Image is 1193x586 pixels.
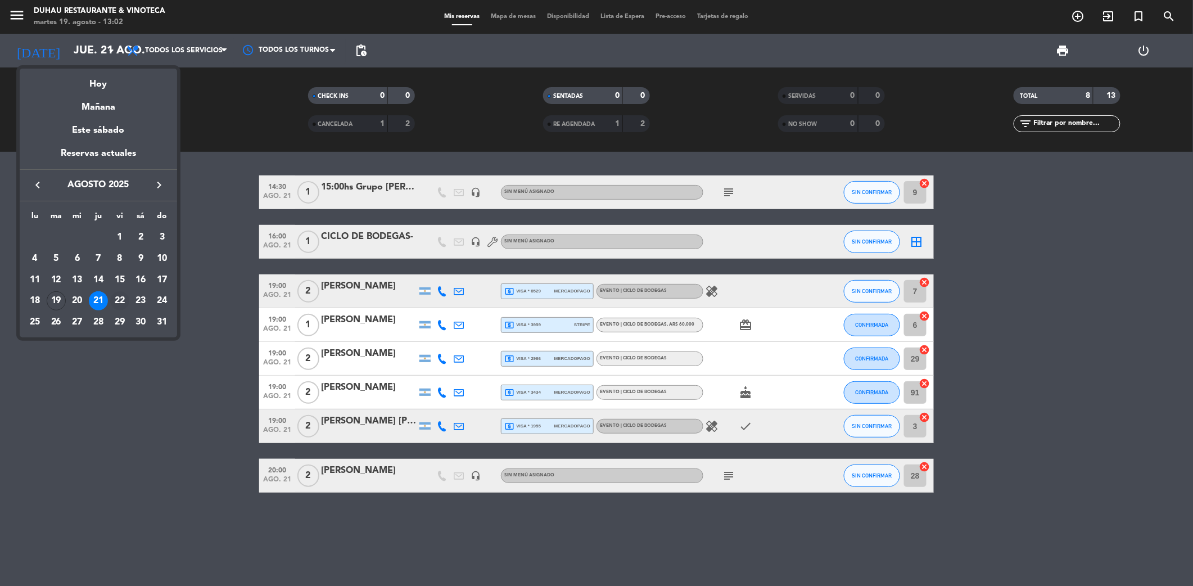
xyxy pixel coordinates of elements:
[130,248,152,269] td: 9 de agosto de 2025
[20,146,177,169] div: Reservas actuales
[47,249,66,268] div: 5
[89,291,108,310] div: 21
[46,269,67,291] td: 12 de agosto de 2025
[131,313,150,332] div: 30
[110,249,129,268] div: 8
[88,269,109,291] td: 14 de agosto de 2025
[47,291,66,310] div: 19
[151,210,173,227] th: domingo
[131,228,150,247] div: 2
[88,248,109,269] td: 7 de agosto de 2025
[24,210,46,227] th: lunes
[20,69,177,92] div: Hoy
[47,313,66,332] div: 26
[110,228,129,247] div: 1
[131,271,150,290] div: 16
[109,227,130,248] td: 1 de agosto de 2025
[46,210,67,227] th: martes
[46,290,67,312] td: 19 de agosto de 2025
[151,227,173,248] td: 3 de agosto de 2025
[88,290,109,312] td: 21 de agosto de 2025
[152,228,171,247] div: 3
[151,269,173,291] td: 17 de agosto de 2025
[25,313,44,332] div: 25
[25,271,44,290] div: 11
[109,269,130,291] td: 15 de agosto de 2025
[66,210,88,227] th: miércoles
[66,312,88,333] td: 27 de agosto de 2025
[89,249,108,268] div: 7
[149,178,169,192] button: keyboard_arrow_right
[24,290,46,312] td: 18 de agosto de 2025
[28,178,48,192] button: keyboard_arrow_left
[110,291,129,310] div: 22
[88,312,109,333] td: 28 de agosto de 2025
[24,227,109,248] td: AGO.
[24,269,46,291] td: 11 de agosto de 2025
[152,291,171,310] div: 24
[25,291,44,310] div: 18
[131,249,150,268] div: 9
[67,249,87,268] div: 6
[130,210,152,227] th: sábado
[47,271,66,290] div: 12
[130,269,152,291] td: 16 de agosto de 2025
[48,178,149,192] span: agosto 2025
[130,290,152,312] td: 23 de agosto de 2025
[110,313,129,332] div: 29
[89,271,108,290] div: 14
[152,178,166,192] i: keyboard_arrow_right
[46,248,67,269] td: 5 de agosto de 2025
[88,210,109,227] th: jueves
[110,271,129,290] div: 15
[31,178,44,192] i: keyboard_arrow_left
[66,269,88,291] td: 13 de agosto de 2025
[20,92,177,115] div: Mañana
[130,227,152,248] td: 2 de agosto de 2025
[152,313,171,332] div: 31
[130,312,152,333] td: 30 de agosto de 2025
[152,249,171,268] div: 10
[109,248,130,269] td: 8 de agosto de 2025
[151,248,173,269] td: 10 de agosto de 2025
[67,313,87,332] div: 27
[66,290,88,312] td: 20 de agosto de 2025
[131,291,150,310] div: 23
[89,313,108,332] div: 28
[109,312,130,333] td: 29 de agosto de 2025
[67,291,87,310] div: 20
[66,248,88,269] td: 6 de agosto de 2025
[109,290,130,312] td: 22 de agosto de 2025
[20,115,177,146] div: Este sábado
[46,312,67,333] td: 26 de agosto de 2025
[24,312,46,333] td: 25 de agosto de 2025
[67,271,87,290] div: 13
[151,312,173,333] td: 31 de agosto de 2025
[25,249,44,268] div: 4
[152,271,171,290] div: 17
[151,290,173,312] td: 24 de agosto de 2025
[109,210,130,227] th: viernes
[24,248,46,269] td: 4 de agosto de 2025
